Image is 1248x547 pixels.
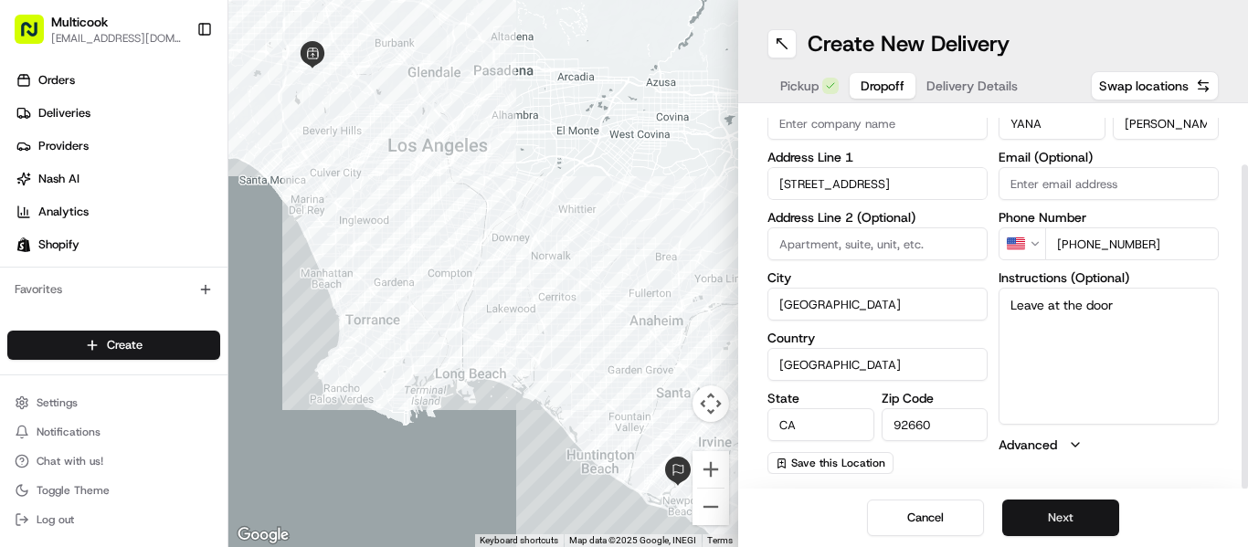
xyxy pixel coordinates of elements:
[208,283,246,298] span: [DATE]
[767,348,988,381] input: Enter country
[16,237,31,252] img: Shopify logo
[1002,500,1119,536] button: Next
[48,118,301,137] input: Clear
[767,452,894,474] button: Save this Location
[18,174,51,207] img: 1736555255976-a54dd68f-1ca7-489b-9aae-adbdc363a1c4
[999,436,1057,454] label: Advanced
[38,72,75,89] span: Orders
[767,211,988,224] label: Address Line 2 (Optional)
[7,164,227,194] a: Nash AI
[791,456,885,470] span: Save this Location
[767,408,874,441] input: Enter state
[693,489,729,525] button: Zoom out
[38,105,90,121] span: Deliveries
[7,478,220,503] button: Toggle Theme
[882,408,989,441] input: Enter zip code
[7,131,227,161] a: Providers
[882,392,989,405] label: Zip Code
[1045,227,1219,260] input: Enter phone number
[569,535,696,545] span: Map data ©2025 Google, INEGI
[767,167,988,200] input: Enter address
[38,174,71,207] img: 8571987876998_91fb9ceb93ad5c398215_72.jpg
[861,77,904,95] span: Dropoff
[11,401,147,434] a: 📗Knowledge Base
[283,234,333,256] button: See all
[999,288,1219,425] textarea: Leave at the door
[198,283,205,298] span: •
[129,411,221,426] a: Powered byPylon
[37,333,51,348] img: 1736555255976-a54dd68f-1ca7-489b-9aae-adbdc363a1c4
[999,151,1219,163] label: Email (Optional)
[999,271,1219,284] label: Instructions (Optional)
[7,448,220,474] button: Chat with us!
[38,171,79,187] span: Nash AI
[7,275,220,304] div: Favorites
[1099,77,1189,95] span: Swap locations
[38,204,89,220] span: Analytics
[999,211,1219,224] label: Phone Number
[1113,107,1220,140] input: Enter last name
[57,283,195,298] span: Wisdom [PERSON_NAME]
[7,230,227,259] a: Shopify
[767,288,988,321] input: Enter city
[311,180,333,202] button: Start new chat
[693,451,729,488] button: Zoom in
[37,512,74,527] span: Log out
[707,535,733,545] a: Terms
[107,337,143,353] span: Create
[57,332,195,347] span: Wisdom [PERSON_NAME]
[233,523,293,547] img: Google
[7,507,220,532] button: Log out
[1091,71,1219,100] button: Swap locations
[82,174,300,193] div: Start new chat
[37,284,51,299] img: 1736555255976-a54dd68f-1ca7-489b-9aae-adbdc363a1c4
[767,271,988,284] label: City
[18,237,117,252] div: Past conversations
[38,138,89,154] span: Providers
[7,419,220,445] button: Notifications
[867,500,984,536] button: Cancel
[37,483,110,498] span: Toggle Theme
[767,151,988,163] label: Address Line 1
[999,107,1105,140] input: Enter first name
[7,197,227,226] a: Analytics
[693,385,729,422] button: Map camera controls
[767,331,988,344] label: Country
[51,31,182,46] button: [EMAIL_ADDRESS][DOMAIN_NAME]
[926,77,1018,95] span: Delivery Details
[767,107,988,140] input: Enter company name
[808,29,1010,58] h1: Create New Delivery
[780,77,819,95] span: Pickup
[999,436,1219,454] button: Advanced
[147,401,301,434] a: 💻API Documentation
[7,331,220,360] button: Create
[767,227,988,260] input: Apartment, suite, unit, etc.
[7,7,189,51] button: Multicook[EMAIL_ADDRESS][DOMAIN_NAME]
[999,167,1219,200] input: Enter email address
[18,266,48,301] img: Wisdom Oko
[182,412,221,426] span: Pylon
[233,523,293,547] a: Open this area in Google Maps (opens a new window)
[198,332,205,347] span: •
[7,66,227,95] a: Orders
[82,193,251,207] div: We're available if you need us!
[480,534,558,547] button: Keyboard shortcuts
[37,395,78,410] span: Settings
[51,13,108,31] button: Multicook
[37,454,103,468] span: Chat with us!
[18,315,48,351] img: Wisdom Oko
[767,392,874,405] label: State
[37,425,100,439] span: Notifications
[7,99,227,128] a: Deliveries
[208,332,246,347] span: [DATE]
[38,237,79,253] span: Shopify
[18,18,55,55] img: Nash
[7,390,220,416] button: Settings
[18,73,333,102] p: Welcome 👋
